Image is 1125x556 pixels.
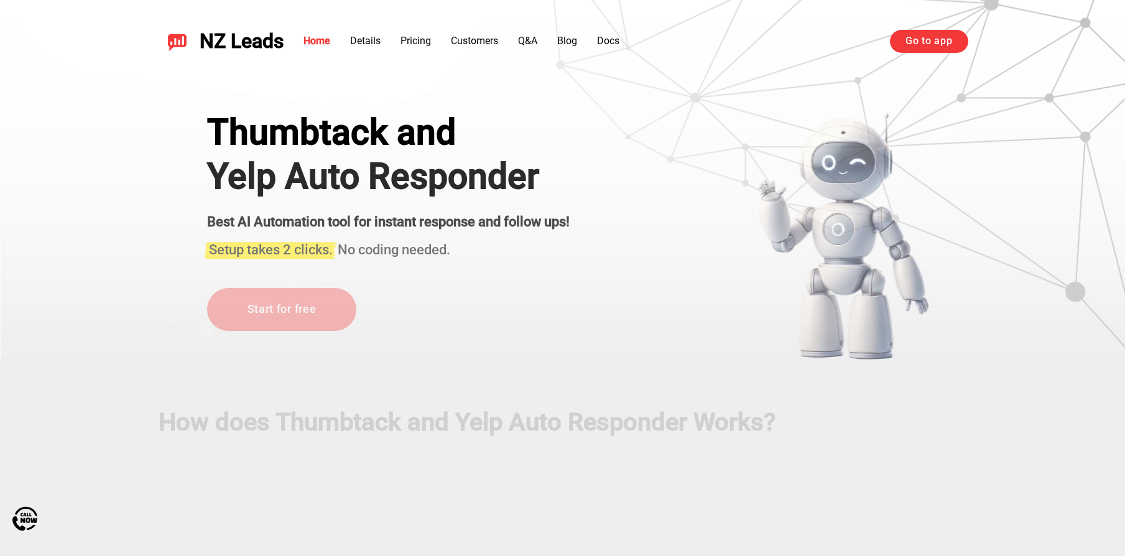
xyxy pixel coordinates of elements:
span: NZ Leads [200,30,284,53]
img: Call Now [12,506,37,531]
div: Thumbtack and [207,112,570,153]
img: yelp bot [757,112,930,361]
h3: No coding needed. [207,234,570,259]
a: Docs [597,35,619,47]
a: Go to app [890,30,968,52]
a: Details [350,35,381,47]
a: Customers [451,35,498,47]
a: Blog [557,35,577,47]
h1: Yelp Auto Responder [207,156,570,197]
strong: Best AI Automation tool for instant response and follow ups! [207,214,570,229]
img: NZ Leads logo [167,31,187,51]
a: Q&A [518,35,537,47]
a: Home [303,35,330,47]
a: Pricing [400,35,431,47]
a: Start for free [207,288,356,331]
span: Setup takes 2 clicks. [209,242,333,257]
h2: How does Thumbtack and Yelp Auto Responder Works? [159,408,967,437]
